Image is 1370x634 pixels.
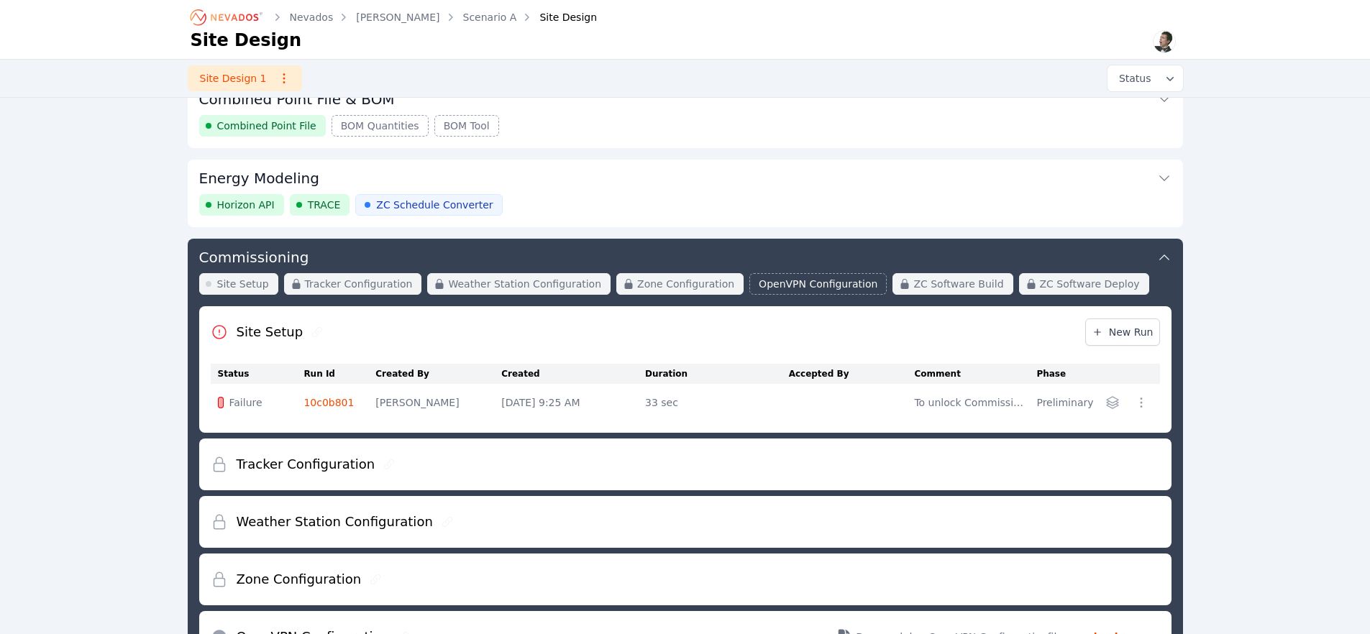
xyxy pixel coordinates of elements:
div: Combined Point File & BOMCombined Point FileBOM QuantitiesBOM Tool [188,81,1183,148]
span: TRACE [308,198,341,212]
a: Site Design 1 [188,65,302,91]
span: ZC Schedule Converter [376,198,493,212]
div: 33 sec [645,395,782,410]
div: To unlock Commissioning modules - dummy project [914,395,1029,410]
h3: Commissioning [199,247,309,267]
img: Alex Kushner [1153,30,1176,53]
th: Duration [645,364,789,384]
span: OpenVPN Configuration [759,277,877,291]
span: Horizon API [217,198,275,212]
span: Failure [229,395,262,410]
td: [PERSON_NAME] [375,384,501,421]
td: [DATE] 9:25 AM [501,384,645,421]
a: New Run [1085,318,1160,346]
a: [PERSON_NAME] [356,10,439,24]
button: Combined Point File & BOM [199,81,1172,115]
button: Energy Modeling [199,160,1172,194]
span: BOM Quantities [341,119,419,133]
th: Comment [914,364,1036,384]
th: Created [501,364,645,384]
div: Preliminary [1036,395,1093,410]
nav: Breadcrumb [191,6,598,29]
h2: Weather Station Configuration [237,512,433,532]
h1: Site Design [191,29,302,52]
a: 10c0b801 [303,397,354,408]
h2: Tracker Configuration [237,454,375,474]
span: New Run [1092,325,1154,339]
h2: Zone Configuration [237,569,362,589]
th: Phase [1036,364,1100,384]
span: Zone Configuration [637,277,734,291]
span: BOM Tool [444,119,490,133]
span: ZC Software Deploy [1040,277,1140,291]
th: Status [211,364,304,384]
a: Nevados [290,10,334,24]
a: Scenario A [463,10,517,24]
span: Site Setup [217,277,269,291]
span: Weather Station Configuration [448,277,601,291]
span: Combined Point File [217,119,316,133]
span: Status [1113,71,1151,86]
button: Status [1108,65,1183,91]
th: Created By [375,364,501,384]
button: Commissioning [199,239,1172,273]
span: ZC Software Build [913,277,1003,291]
div: Site Design [519,10,597,24]
span: Tracker Configuration [305,277,413,291]
h2: Site Setup [237,322,303,342]
div: Energy ModelingHorizon APITRACEZC Schedule Converter [188,160,1183,227]
th: Run Id [303,364,375,384]
h3: Energy Modeling [199,168,319,188]
h3: Combined Point File & BOM [199,89,395,109]
th: Accepted By [789,364,915,384]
